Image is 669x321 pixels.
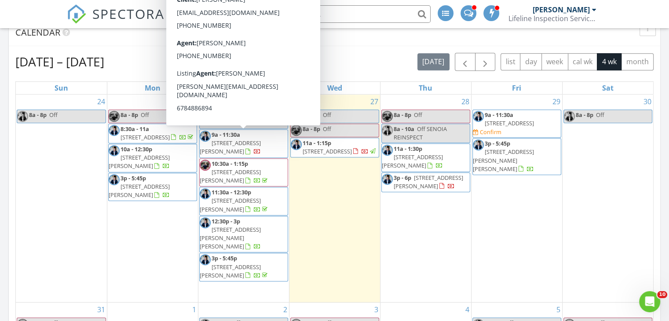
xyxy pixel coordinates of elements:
[108,173,197,201] a: 3p - 5:45p [STREET_ADDRESS][PERSON_NAME]
[382,111,393,122] img: img_7529.jpg
[303,139,331,147] span: 11a - 1:15p
[198,95,289,303] td: Go to August 26, 2025
[381,172,470,192] a: 3p - 6p [STREET_ADDRESS][PERSON_NAME]
[121,174,146,182] span: 3p - 5:45p
[291,139,302,150] img: img_7523_websize.jpg
[472,138,561,175] a: 3p - 5:45p [STREET_ADDRESS][PERSON_NAME][PERSON_NAME]
[382,125,393,136] img: img_7523_websize.jpg
[394,125,447,141] span: Off SENOIA REINSPECT
[473,148,534,172] span: [STREET_ADDRESS][PERSON_NAME][PERSON_NAME]
[394,125,414,133] span: 8a - 10a
[564,111,575,122] img: img_7523_websize.jpg
[541,53,568,70] button: week
[200,168,261,184] span: [STREET_ADDRESS][PERSON_NAME]
[53,82,70,94] a: Sunday
[95,95,107,109] a: Go to August 24, 2025
[520,53,542,70] button: day
[200,160,211,171] img: img_7529.jpg
[394,111,411,119] span: 8a - 8p
[212,131,240,139] span: 9a - 11:30a
[642,95,653,109] a: Go to August 30, 2025
[555,303,562,317] a: Go to September 5, 2025
[200,131,211,142] img: img_7523_websize.jpg
[381,143,470,172] a: 11a - 1:30p [STREET_ADDRESS][PERSON_NAME]
[49,111,58,119] span: Off
[303,111,320,119] span: 8a - 8p
[109,153,170,170] span: [STREET_ADDRESS][PERSON_NAME]
[596,111,604,119] span: Off
[200,254,269,279] a: 3p - 5:45p [STREET_ADDRESS][PERSON_NAME]
[107,95,198,303] td: Go to August 25, 2025
[212,111,282,127] span: [PERSON_NAME] - noon start
[394,174,463,190] span: [STREET_ADDRESS][PERSON_NAME]
[600,82,615,94] a: Saturday
[200,111,211,122] img: img_7523_websize.jpg
[212,254,237,262] span: 3p - 5:45p
[551,95,562,109] a: Go to August 29, 2025
[485,119,534,127] span: [STREET_ADDRESS]
[473,111,484,122] img: img_7523_websize.jpg
[15,26,60,38] span: Calendar
[67,4,86,24] img: The Best Home Inspection Software - Spectora
[369,95,380,109] a: Go to August 27, 2025
[143,82,162,94] a: Monday
[200,254,211,265] img: img_7523_websize.jpg
[121,125,195,141] a: 8:30a - 11a [STREET_ADDRESS]
[576,111,593,119] span: 8a - 8p
[460,95,471,109] a: Go to August 28, 2025
[323,125,331,133] span: Off
[200,217,211,228] img: img_7523_websize.jpg
[508,14,596,23] div: Lifeline Inspection Services
[394,145,422,153] span: 11a - 1:30p
[473,139,534,173] a: 3p - 5:45p [STREET_ADDRESS][PERSON_NAME][PERSON_NAME]
[212,111,232,119] span: 8a - 12p
[473,139,484,150] img: img_7523_websize.jpg
[212,188,251,196] span: 11:30a - 12:30p
[200,188,211,199] img: img_7523_websize.jpg
[568,53,598,70] button: cal wk
[141,111,149,119] span: Off
[303,125,320,133] span: 8a - 8p
[323,111,331,119] span: Off
[109,125,120,136] img: img_7523_websize.jpg
[109,145,120,156] img: img_7523_websize.jpg
[289,95,380,303] td: Go to August 27, 2025
[109,145,170,170] a: 10a - 12:30p [STREET_ADDRESS][PERSON_NAME]
[199,253,288,281] a: 3p - 5:45p [STREET_ADDRESS][PERSON_NAME]
[109,174,120,185] img: img_7523_websize.jpg
[108,124,197,143] a: 8:30a - 11a [STREET_ADDRESS]
[190,303,198,317] a: Go to September 1, 2025
[200,131,261,155] a: 9a - 11:30a [STREET_ADDRESS][PERSON_NAME]
[212,160,248,168] span: 10:30a - 1:15p
[382,145,443,169] a: 11a - 1:30p [STREET_ADDRESS][PERSON_NAME]
[417,82,434,94] a: Thursday
[290,138,379,157] a: 11a - 1:15p [STREET_ADDRESS]
[200,226,261,250] span: [STREET_ADDRESS][PERSON_NAME][PERSON_NAME]
[510,82,523,94] a: Friday
[325,82,344,94] a: Wednesday
[455,53,475,71] button: Previous
[121,145,152,153] span: 10a - 12:30p
[200,263,261,279] span: [STREET_ADDRESS][PERSON_NAME]
[186,95,198,109] a: Go to August 25, 2025
[485,139,510,147] span: 3p - 5:45p
[303,147,352,155] span: [STREET_ADDRESS]
[394,174,411,182] span: 3p - 6p
[200,197,261,213] span: [STREET_ADDRESS][PERSON_NAME]
[485,111,513,119] span: 9a - 11:30a
[255,5,431,23] input: Search everything...
[291,111,302,122] img: img_7523_websize.jpg
[121,125,149,133] span: 8:30a - 11a
[394,174,463,190] a: 3p - 6p [STREET_ADDRESS][PERSON_NAME]
[380,95,471,303] td: Go to August 28, 2025
[414,111,422,119] span: Off
[121,133,170,141] span: [STREET_ADDRESS]
[382,174,393,185] img: img_7523_websize.jpg
[657,291,667,298] span: 10
[382,153,443,169] span: [STREET_ADDRESS][PERSON_NAME]
[67,12,165,30] a: SPECTORA
[501,53,520,70] button: list
[200,217,261,251] a: 12:30p - 3p [STREET_ADDRESS][PERSON_NAME][PERSON_NAME]
[562,95,653,303] td: Go to August 30, 2025
[109,182,170,199] span: [STREET_ADDRESS][PERSON_NAME]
